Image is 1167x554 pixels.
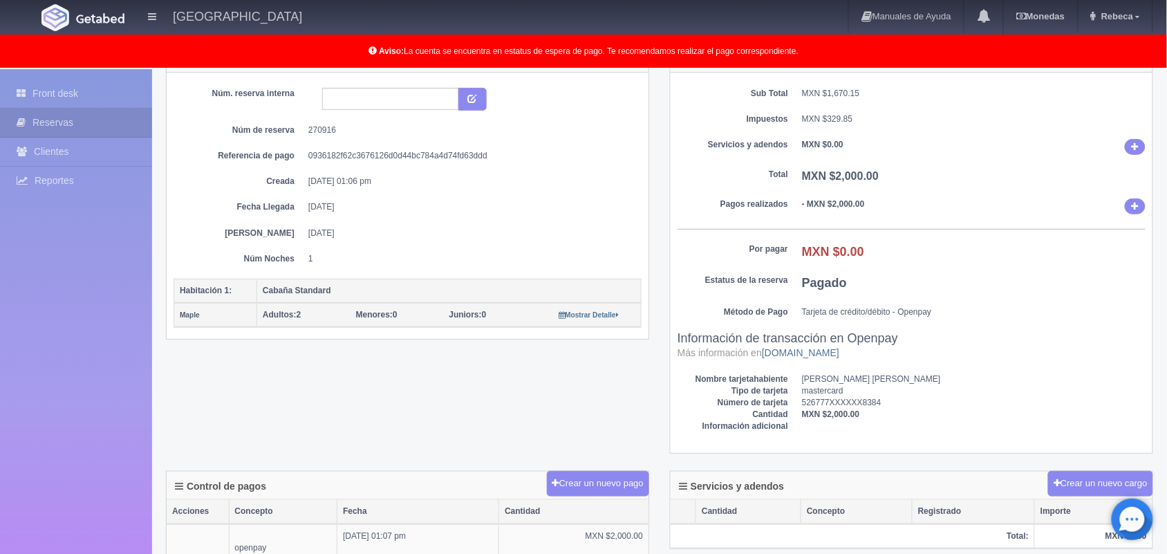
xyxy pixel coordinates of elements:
dt: Número de tarjeta [678,397,788,409]
dd: 270916 [308,124,631,136]
b: MXN $2,000.00 [802,170,879,182]
dt: Impuestos [678,113,788,125]
dt: Total [678,169,788,181]
h4: Control de pagos [175,481,266,492]
b: Habitación 1: [180,286,232,295]
dt: Servicios y adendos [678,139,788,151]
strong: Juniors: [449,310,482,320]
dt: Núm de reserva [184,124,295,136]
dd: MXN $329.85 [802,113,1146,125]
dt: Nombre tarjetahabiente [678,373,788,385]
dt: Estatus de la reserva [678,275,788,286]
img: Getabed [76,13,124,24]
dt: Sub Total [678,88,788,100]
th: Acciones [167,500,229,524]
a: Mostrar Detalle [559,310,619,320]
h4: [GEOGRAPHIC_DATA] [173,7,302,24]
dt: Cantidad [678,409,788,421]
img: Getabed [41,4,69,31]
strong: Adultos: [263,310,297,320]
th: Cantidad [499,500,648,524]
strong: Menores: [356,310,393,320]
th: Concepto [801,500,913,524]
th: Registrado [913,500,1035,524]
dd: 0936182f62c3676126d0d44bc784a4d74fd63ddd [308,150,631,162]
button: Crear un nuevo cargo [1048,471,1153,497]
dt: Núm Noches [184,253,295,265]
dt: Creada [184,176,295,187]
small: Maple [180,311,200,319]
dd: mastercard [802,385,1146,397]
th: Concepto [229,500,337,524]
th: Total: [671,524,1035,548]
dd: MXN $1,670.15 [802,88,1146,100]
b: MXN $2,000.00 [802,409,859,419]
dt: Núm. reserva interna [184,88,295,100]
span: 0 [449,310,487,320]
dt: Referencia de pago [184,150,295,162]
h3: Información de transacción en Openpay [678,332,1146,360]
dd: [DATE] 01:06 pm [308,176,631,187]
dt: Tipo de tarjeta [678,385,788,397]
dt: Pagos realizados [678,198,788,210]
th: MXN $0.00 [1035,524,1152,548]
dt: Fecha Llegada [184,201,295,213]
dd: [PERSON_NAME] [PERSON_NAME] [802,373,1146,385]
dd: 526777XXXXXX8384 [802,397,1146,409]
h4: Servicios y adendos [679,481,784,492]
span: Rebeca [1098,11,1133,21]
th: Importe [1035,500,1152,524]
dd: 1 [308,253,631,265]
dt: Por pagar [678,243,788,255]
b: - MXN $2,000.00 [802,199,865,209]
b: Aviso: [379,46,404,56]
a: [DOMAIN_NAME] [762,347,839,358]
th: Cabaña Standard [257,279,642,303]
dt: [PERSON_NAME] [184,228,295,239]
small: Más información en [678,347,839,358]
span: 2 [263,310,301,320]
dd: [DATE] [308,201,631,213]
b: Pagado [802,276,847,290]
dt: Información adicional [678,421,788,432]
b: MXN $0.00 [802,245,864,259]
th: Fecha [337,500,499,524]
dt: Método de Pago [678,306,788,318]
th: Cantidad [696,500,801,524]
button: Crear un nuevo pago [547,471,649,497]
span: 0 [356,310,398,320]
dd: Tarjeta de crédito/débito - Openpay [802,306,1146,318]
dd: [DATE] [308,228,631,239]
b: MXN $0.00 [802,140,843,149]
small: Mostrar Detalle [559,311,619,319]
b: Monedas [1016,11,1065,21]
